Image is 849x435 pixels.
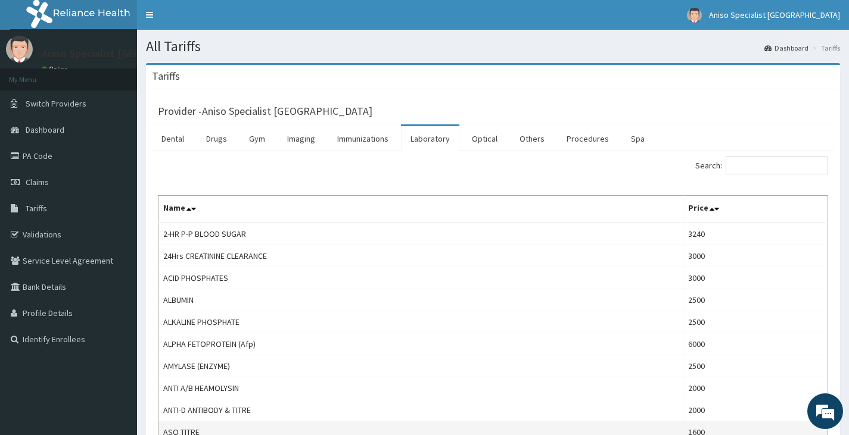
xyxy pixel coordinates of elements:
td: ANTI A/B HEAMOLYSIN [158,377,683,399]
td: 2000 [683,377,828,399]
td: 2000 [683,399,828,421]
a: Procedures [557,126,618,151]
p: Aniso Specialist [GEOGRAPHIC_DATA] [42,48,216,59]
input: Search: [726,157,828,174]
td: 24Hrs CREATININE CLEARANCE [158,245,683,267]
td: AMYLASE (ENZYME) [158,355,683,377]
td: ANTI-D ANTIBODY & TITRE [158,399,683,421]
a: Online [42,65,70,73]
h1: All Tariffs [146,39,840,54]
a: Drugs [197,126,237,151]
td: 2500 [683,289,828,311]
div: Chat with us now [62,67,200,82]
td: ALPHA FETOPROTEIN (Afp) [158,333,683,355]
a: Spa [621,126,654,151]
img: User Image [6,36,33,62]
th: Price [683,196,828,223]
td: ALKALINE PHOSPHATE [158,311,683,333]
a: Imaging [278,126,325,151]
a: Immunizations [328,126,398,151]
td: 6000 [683,333,828,355]
a: Laboratory [401,126,459,151]
img: d_794563401_company_1708531726252_794563401 [22,60,48,89]
textarea: Type your message and hit 'Enter' [6,300,227,342]
h3: Tariffs [152,71,180,82]
span: Aniso Specialist [GEOGRAPHIC_DATA] [709,10,840,20]
a: Gym [240,126,275,151]
td: 3000 [683,245,828,267]
a: Others [510,126,554,151]
span: Tariffs [26,203,47,214]
div: Minimize live chat window [195,6,224,35]
td: 3000 [683,267,828,289]
a: Dental [152,126,194,151]
h3: Provider - Aniso Specialist [GEOGRAPHIC_DATA] [158,106,372,117]
td: 2500 [683,355,828,377]
td: 2-HR P-P BLOOD SUGAR [158,223,683,245]
span: Switch Providers [26,98,86,109]
span: Dashboard [26,124,64,135]
a: Dashboard [764,43,808,53]
img: User Image [687,8,702,23]
td: ALBUMIN [158,289,683,311]
a: Optical [462,126,507,151]
span: We're online! [69,137,164,258]
td: ACID PHOSPHATES [158,267,683,289]
span: Claims [26,177,49,187]
li: Tariffs [810,43,840,53]
td: 2500 [683,311,828,333]
th: Name [158,196,683,223]
td: 3240 [683,223,828,245]
label: Search: [695,157,828,174]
